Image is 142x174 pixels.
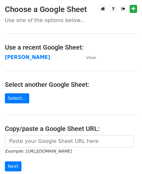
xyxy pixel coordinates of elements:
[5,125,137,133] h4: Copy/paste a Google Sheet URL:
[5,43,137,51] h4: Use a recent Google Sheet:
[5,135,134,147] input: Paste your Google Sheet URL here
[86,55,96,60] small: View
[5,5,137,14] h3: Choose a Google Sheet
[5,93,29,103] a: Select...
[5,17,137,24] p: Use one of the options below...
[5,54,50,60] a: [PERSON_NAME]
[5,149,71,154] small: Example: [URL][DOMAIN_NAME]
[5,161,21,171] input: Next
[5,81,137,88] h4: Select another Google Sheet:
[80,54,96,60] a: View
